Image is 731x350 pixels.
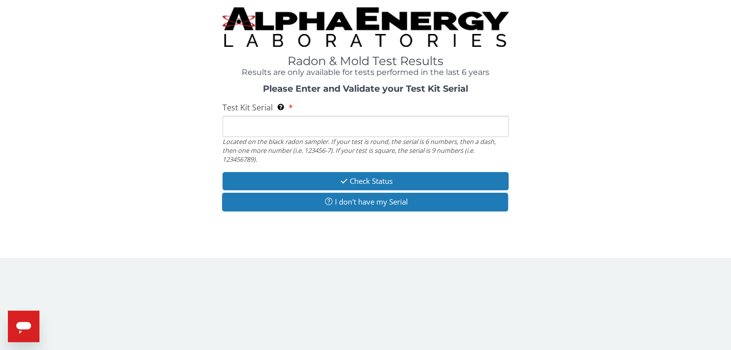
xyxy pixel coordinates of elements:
img: TightCrop.jpg [222,7,509,47]
strong: Please Enter and Validate your Test Kit Serial [263,83,468,94]
iframe: Button to launch messaging window [8,311,39,342]
button: I don't have my Serial [222,193,509,211]
div: Located on the black radon sampler. If your test is round, the serial is 6 numbers, then a dash, ... [222,137,509,164]
h1: Radon & Mold Test Results [222,55,509,68]
button: Check Status [222,172,509,190]
span: Test Kit Serial [222,102,273,113]
h4: Results are only available for tests performed in the last 6 years [222,68,509,77]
